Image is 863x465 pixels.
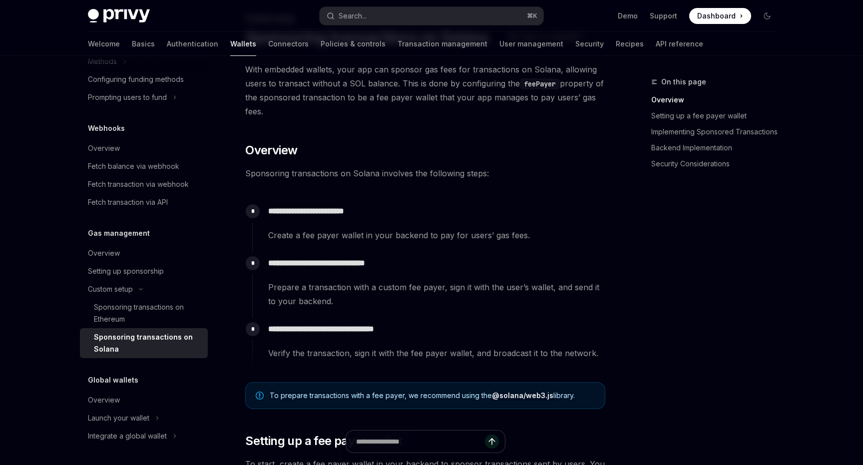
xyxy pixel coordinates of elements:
[88,122,125,134] h5: Webhooks
[245,62,605,118] span: With embedded wallets, your app can sponsor gas fees for transactions on Solana, allowing users t...
[80,70,208,88] a: Configuring funding methods
[80,175,208,193] a: Fetch transaction via webhook
[485,435,499,449] button: Send message
[88,160,179,172] div: Fetch balance via webhook
[321,32,386,56] a: Policies & controls
[575,32,604,56] a: Security
[80,139,208,157] a: Overview
[88,412,149,424] div: Launch your wallet
[651,124,783,140] a: Implementing Sponsored Transactions
[268,228,605,242] span: Create a fee payer wallet in your backend to pay for users’ gas fees.
[618,11,638,21] a: Demo
[88,32,120,56] a: Welcome
[88,283,133,295] div: Custom setup
[268,346,605,360] span: Verify the transaction, sign it with the fee payer wallet, and broadcast it to the network.
[268,32,309,56] a: Connectors
[88,178,189,190] div: Fetch transaction via webhook
[320,7,543,25] button: Open search
[689,8,751,24] a: Dashboard
[499,32,563,56] a: User management
[88,91,167,103] div: Prompting users to fund
[80,427,208,445] button: Toggle Integrate a global wallet section
[650,11,677,21] a: Support
[80,328,208,358] a: Sponsoring transactions on Solana
[80,409,208,427] button: Toggle Launch your wallet section
[88,394,120,406] div: Overview
[398,32,487,56] a: Transaction management
[270,391,595,401] span: To prepare transactions with a fee payer, we recommend using the library.
[94,331,202,355] div: Sponsoring transactions on Solana
[80,391,208,409] a: Overview
[80,298,208,328] a: Sponsoring transactions on Ethereum
[80,244,208,262] a: Overview
[94,301,202,325] div: Sponsoring transactions on Ethereum
[661,76,706,88] span: On this page
[88,142,120,154] div: Overview
[80,280,208,298] button: Toggle Custom setup section
[88,9,150,23] img: dark logo
[651,156,783,172] a: Security Considerations
[88,265,164,277] div: Setting up sponsorship
[651,108,783,124] a: Setting up a fee payer wallet
[80,157,208,175] a: Fetch balance via webhook
[245,142,297,158] span: Overview
[651,140,783,156] a: Backend Implementation
[88,374,138,386] h5: Global wallets
[656,32,703,56] a: API reference
[256,392,264,400] svg: Note
[80,88,208,106] button: Toggle Prompting users to fund section
[245,166,605,180] span: Sponsoring transactions on Solana involves the following steps:
[268,280,605,308] span: Prepare a transaction with a custom fee payer, sign it with the user’s wallet, and send it to you...
[759,8,775,24] button: Toggle dark mode
[616,32,644,56] a: Recipes
[80,193,208,211] a: Fetch transaction via API
[88,227,150,239] h5: Gas management
[356,431,485,453] input: Ask a question...
[167,32,218,56] a: Authentication
[88,247,120,259] div: Overview
[520,78,560,89] code: feePayer
[80,262,208,280] a: Setting up sponsorship
[697,11,736,21] span: Dashboard
[88,196,168,208] div: Fetch transaction via API
[651,92,783,108] a: Overview
[88,430,167,442] div: Integrate a global wallet
[230,32,256,56] a: Wallets
[132,32,155,56] a: Basics
[339,10,367,22] div: Search...
[492,391,553,400] a: @solana/web3.js
[88,73,184,85] div: Configuring funding methods
[527,12,537,20] span: ⌘ K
